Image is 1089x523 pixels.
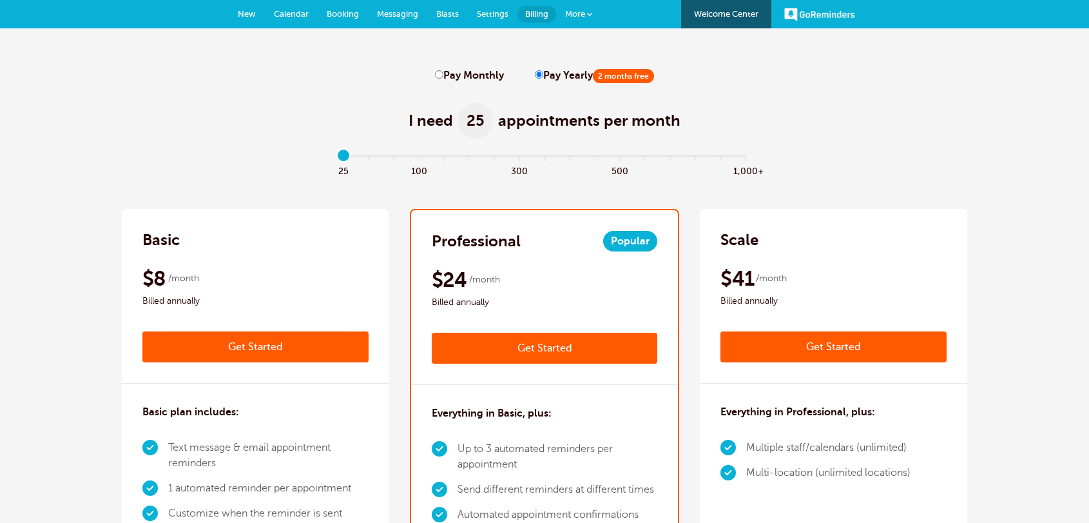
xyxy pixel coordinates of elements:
span: I need [409,110,453,131]
span: /month [469,272,500,288]
label: Pay Yearly [535,70,654,82]
h2: Scale [720,230,758,250]
h2: Basic [142,230,180,250]
a: Get Started [142,331,369,362]
li: Multiple staff/calendars (unlimited) [746,435,911,460]
h2: Professional [432,231,521,252]
li: Multi-location (unlimited locations) [746,460,911,486]
span: 25 [458,103,493,139]
span: Billed annually [142,293,369,309]
li: 1 automated reminder per appointment [168,476,369,501]
span: $8 [142,266,166,291]
span: Popular [603,231,657,252]
a: Get Started [432,333,658,364]
span: 100 [407,163,432,177]
span: Billing [525,9,548,19]
span: 300 [507,163,532,177]
span: More [565,9,585,19]
span: Booking [327,9,359,19]
span: New [238,9,256,19]
span: Billed annually [432,295,658,310]
span: /month [168,271,199,286]
h3: Basic plan includes: [142,404,239,420]
input: Pay Yearly2 months free [535,70,543,79]
span: $41 [720,266,754,291]
span: 25 [331,163,356,177]
label: Pay Monthly [435,70,504,82]
span: appointments per month [498,110,680,131]
span: Blasts [436,9,459,19]
li: Text message & email appointment reminders [168,435,369,476]
input: Pay Monthly [435,70,443,79]
li: Up to 3 automated reminders per appointment [458,437,658,477]
h3: Everything in Basic, plus: [432,406,552,421]
span: Messaging [377,9,418,19]
a: Get Started [720,331,947,362]
span: 2 months free [593,69,654,83]
span: Calendar [274,9,309,19]
span: Settings [477,9,508,19]
iframe: Resource center [1037,471,1076,510]
li: Send different reminders at different times [458,477,658,502]
span: 500 [608,163,633,177]
span: /month [756,271,787,286]
span: $24 [432,267,467,293]
a: Billing [517,6,556,23]
h3: Everything in Professional, plus: [720,404,875,420]
span: Billed annually [720,293,947,309]
span: 1,000+ [733,163,758,177]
